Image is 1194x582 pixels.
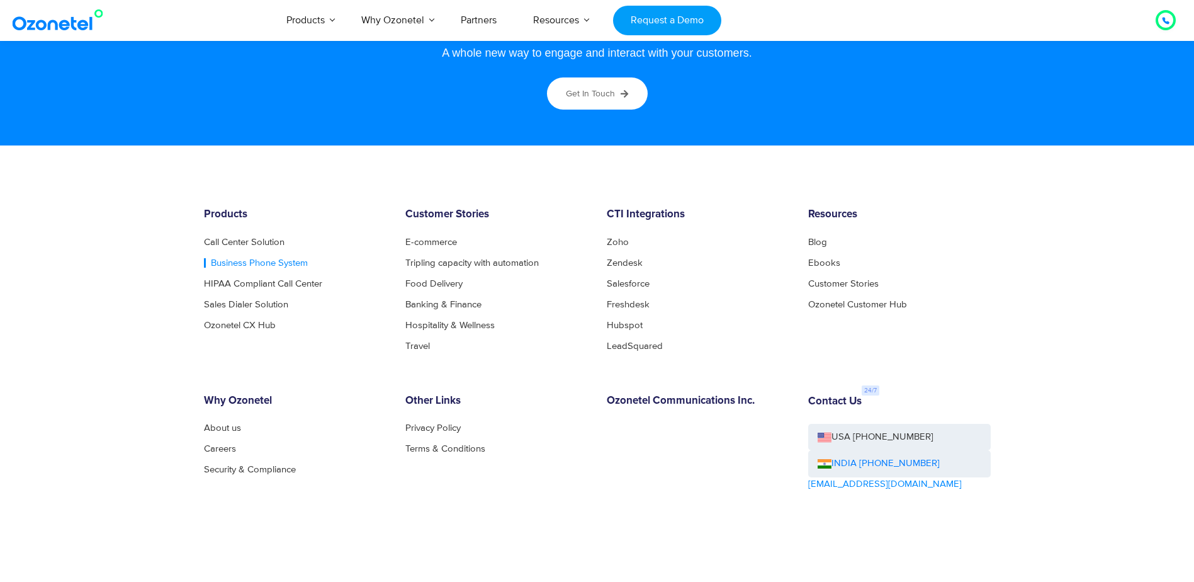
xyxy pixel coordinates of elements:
a: USA [PHONE_NUMBER] [808,424,991,451]
a: Salesforce [607,279,650,288]
a: E-commerce [405,237,457,247]
a: Zendesk [607,258,643,268]
a: LeadSquared [607,341,663,351]
a: Security & Compliance [204,465,296,474]
h6: Customer Stories [405,208,588,221]
div: A whole new way to engage and interact with your customers. [217,47,978,59]
a: Hubspot [607,321,643,330]
a: Customer Stories [808,279,879,288]
a: Banking & Finance [405,300,482,309]
h6: Why Ozonetel [204,395,386,408]
a: Get in touch [547,77,648,110]
h6: Other Links [405,395,588,408]
a: Request a Demo [613,6,721,35]
h6: CTI Integrations [607,208,789,221]
a: INDIA [PHONE_NUMBER] [818,457,940,471]
a: Careers [204,444,236,454]
a: Hospitality & Wellness [405,321,495,330]
a: Call Center Solution [204,237,284,247]
a: [EMAIL_ADDRESS][DOMAIN_NAME] [808,477,962,492]
h6: Ozonetel Communications Inc. [607,395,789,408]
a: Freshdesk [607,300,650,309]
a: HIPAA Compliant Call Center [204,279,322,288]
a: Blog [808,237,827,247]
a: Travel [405,341,430,351]
span: Get in touch [566,88,615,99]
img: ind-flag.png [818,459,831,469]
a: Food Delivery [405,279,463,288]
a: Business Phone System [204,258,308,268]
a: About us [204,423,241,433]
a: Zoho [607,237,629,247]
a: Ebooks [808,258,840,268]
a: Ozonetel CX Hub [204,321,276,330]
h6: Resources [808,208,991,221]
a: Privacy Policy [405,423,461,433]
a: Terms & Conditions [405,444,485,454]
h6: Products [204,208,386,221]
a: Sales Dialer Solution [204,300,288,309]
a: Tripling capacity with automation [405,258,539,268]
h6: Contact Us [808,396,862,408]
a: Ozonetel Customer Hub [808,300,907,309]
img: us-flag.png [818,433,831,442]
